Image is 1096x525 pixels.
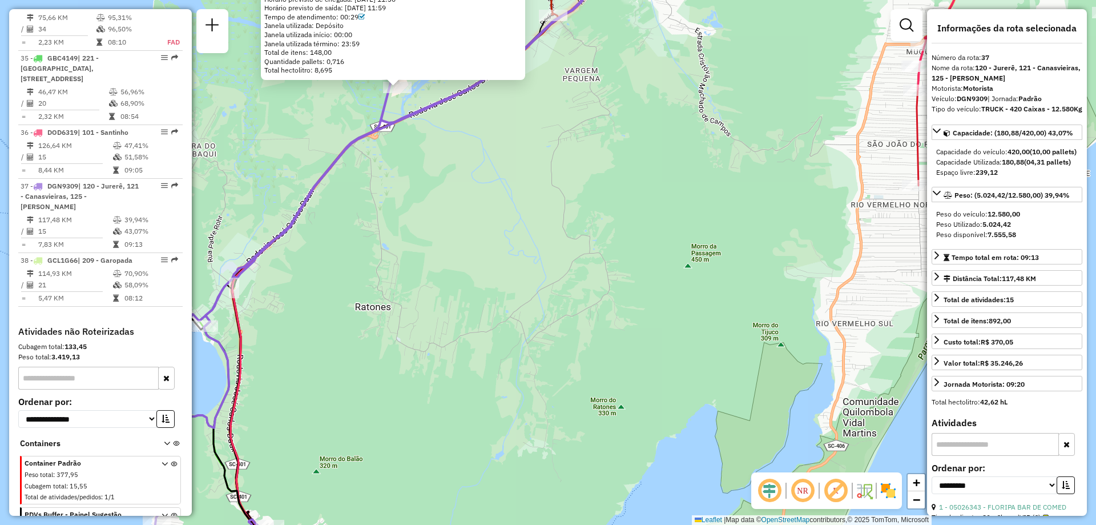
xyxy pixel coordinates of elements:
em: Rota exportada [171,257,178,263]
i: Tempo total em rota [96,39,102,46]
span: 377,95 [57,471,78,479]
a: Valor total:R$ 35.246,26 [932,355,1082,370]
i: % de utilização do peso [113,217,122,223]
i: % de utilização da cubagem [113,154,122,161]
strong: R$ 370,05 [981,338,1013,346]
strong: 37 [981,53,989,62]
td: / [21,151,26,163]
td: / [21,279,26,291]
h4: Atividades não Roteirizadas [18,326,183,337]
span: GCL1G66 [47,256,78,264]
strong: Motorista [963,84,993,93]
div: Peso: (5.024,42/12.580,00) 39,94% [932,205,1082,245]
button: Ordem crescente [1057,476,1075,494]
span: | 209 - Garopada [78,256,132,264]
span: | 221 - [GEOGRAPHIC_DATA], [STREET_ADDRESS] [21,54,99,83]
td: 51,58% [124,151,178,163]
td: 39,94% [124,214,178,226]
a: Tempo total em rota: 09:13 [932,249,1082,264]
div: Quantidade pallets: 0,716 [264,57,522,66]
span: : [66,482,68,490]
img: Fluxo de ruas [855,482,873,500]
span: DOD6319 [47,128,78,137]
td: 21 [38,279,112,291]
td: = [21,37,26,48]
div: Total hectolitro: 8,695 [264,66,522,75]
td: 70,90% [124,268,178,279]
div: Map data © contributors,© 2025 TomTom, Microsoft [692,515,932,525]
strong: TRUCK - 420 Caixas - 12.580Kg [981,105,1082,113]
div: Veículo: [932,94,1082,104]
i: Tempo total em rota [109,113,115,120]
i: Total de Atividades [27,228,34,235]
td: FAD [155,37,180,48]
div: Total de itens: [944,316,1011,326]
a: Total de itens:892,00 [932,312,1082,328]
div: Janela utilizada: Depósito [264,21,522,30]
strong: 120 - Jurerê, 121 - Canasvieiras, 125 - [PERSON_NAME] [932,63,1081,82]
td: 68,90% [120,98,178,109]
td: 56,96% [120,86,178,98]
span: + [913,475,920,490]
span: Containers [20,438,149,450]
i: Distância Total [27,217,34,223]
a: 1 - 05026343 - FLORIPA BAR DE COMED [939,503,1066,511]
span: Total de atividades: [944,295,1014,304]
td: 5,47 KM [38,292,112,304]
strong: DGN9309 [957,94,988,103]
a: Com service time [358,13,365,21]
i: % de utilização do peso [96,14,105,21]
span: 80 - Chopp/VIP (C) [982,512,1049,523]
span: 36 - [21,128,128,137]
td: 126,64 KM [38,140,112,151]
i: % de utilização da cubagem [96,26,105,33]
a: OpenStreetMap [761,516,810,524]
td: 2,32 KM [38,111,108,122]
strong: 133,45 [65,342,87,351]
td: 15 [38,226,112,237]
img: Exibir/Ocultar setores [879,482,897,500]
div: Motorista: [932,83,1082,94]
em: Rota exportada [171,129,178,135]
span: 35 - [21,54,99,83]
em: Rota exportada [171,54,178,61]
i: Tempo total em rota [113,241,119,248]
span: : [53,471,55,479]
i: % de utilização da cubagem [113,282,122,288]
td: = [21,239,26,250]
div: Atividade não roteirizada - 60.865.427 SARA DE ANDRADE CASTOLDI [903,61,932,72]
span: Total de atividades/pedidos [25,493,101,501]
em: Opções [161,182,168,189]
div: Tipo de cliente: [932,512,1082,523]
span: 37 - [21,182,139,211]
h4: Atividades [932,418,1082,428]
strong: Padrão [1018,94,1042,103]
span: Peso: (5.024,42/12.580,00) 39,94% [954,191,1070,199]
strong: 12.580,00 [988,210,1020,218]
a: Custo total:R$ 370,05 [932,334,1082,349]
a: Exibir filtros [895,14,918,37]
td: 46,47 KM [38,86,108,98]
a: Capacidade: (180,88/420,00) 43,07% [932,125,1082,140]
div: Janela utilizada término: 23:59 [264,39,522,49]
strong: 5.024,42 [982,220,1011,229]
td: 96,50% [107,23,155,35]
i: % de utilização da cubagem [113,228,122,235]
i: Distância Total [27,142,34,149]
td: 7,83 KM [38,239,112,250]
td: 09:13 [124,239,178,250]
i: Distância Total [27,89,34,95]
a: Peso: (5.024,42/12.580,00) 39,94% [932,187,1082,202]
strong: 15 [1006,295,1014,304]
td: / [21,98,26,109]
strong: 420,00 [1008,147,1030,156]
td: = [21,111,26,122]
td: 08:12 [124,292,178,304]
a: Zoom out [908,491,925,508]
div: Atividade não roteirizada - RICARDO XAVIER DA RO [910,39,939,51]
label: Ordenar por: [932,461,1082,475]
i: Total de Atividades [27,154,34,161]
span: 1/1 [104,493,115,501]
td: 43,07% [124,226,178,237]
div: Capacidade do veículo: [936,147,1078,157]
